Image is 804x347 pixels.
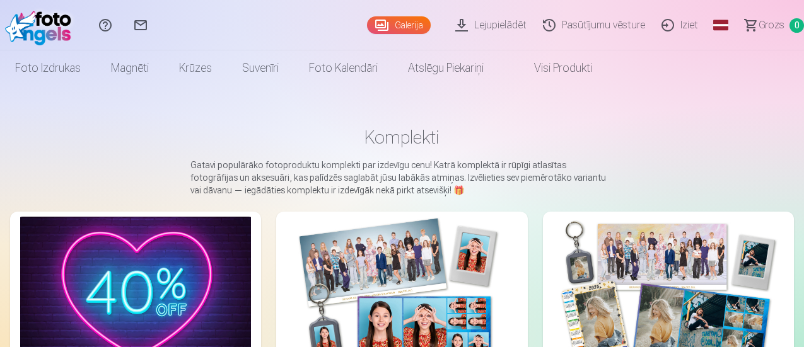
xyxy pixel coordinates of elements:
span: 0 [789,18,804,33]
img: /fa1 [5,5,78,45]
a: Magnēti [96,50,164,86]
a: Foto kalendāri [294,50,393,86]
span: Grozs [759,18,784,33]
a: Galerija [367,16,431,34]
a: Visi produkti [499,50,607,86]
h1: Komplekti [20,126,784,149]
a: Suvenīri [227,50,294,86]
p: Gatavi populārāko fotoproduktu komplekti par izdevīgu cenu! Katrā komplektā ir rūpīgi atlasītas f... [190,159,614,196]
a: Krūzes [164,50,227,86]
a: Atslēgu piekariņi [393,50,499,86]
